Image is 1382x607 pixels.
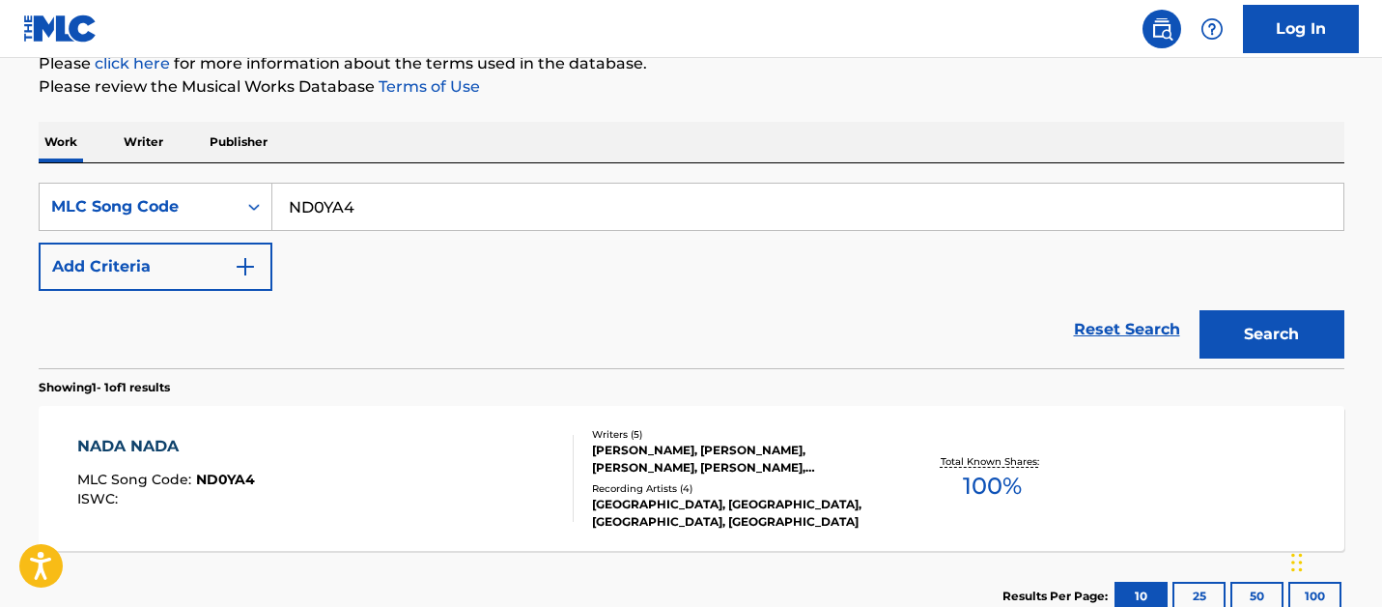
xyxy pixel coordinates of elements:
span: ISWC : [77,490,123,507]
button: Add Criteria [39,243,272,291]
form: Search Form [39,183,1344,368]
img: help [1200,17,1224,41]
a: Terms of Use [375,77,480,96]
div: Help [1193,10,1231,48]
p: Please review the Musical Works Database [39,75,1344,99]
img: 9d2ae6d4665cec9f34b9.svg [234,255,257,278]
span: ND0YA4 [196,471,255,488]
button: Search [1199,310,1344,359]
a: Reset Search [1064,308,1190,351]
a: click here [95,54,170,72]
p: Please for more information about the terms used in the database. [39,52,1344,75]
p: Work [39,122,83,162]
div: [PERSON_NAME], [PERSON_NAME], [PERSON_NAME], [PERSON_NAME], [PERSON_NAME] [592,442,884,477]
img: MLC Logo [23,14,98,43]
div: Drag [1291,534,1303,592]
div: [GEOGRAPHIC_DATA], [GEOGRAPHIC_DATA], [GEOGRAPHIC_DATA], [GEOGRAPHIC_DATA] [592,496,884,531]
span: MLC Song Code : [77,471,196,488]
p: Total Known Shares: [941,454,1044,469]
a: NADA NADAMLC Song Code:ND0YA4ISWC:Writers (5)[PERSON_NAME], [PERSON_NAME], [PERSON_NAME], [PERSON... [39,406,1344,551]
p: Results Per Page: [1002,588,1113,605]
div: Writers ( 5 ) [592,427,884,442]
div: Recording Artists ( 4 ) [592,481,884,496]
a: Public Search [1142,10,1181,48]
span: 100 % [963,469,1022,504]
p: Publisher [204,122,273,162]
img: search [1150,17,1173,41]
a: Log In [1243,5,1359,53]
div: NADA NADA [77,435,255,458]
p: Writer [118,122,169,162]
div: MLC Song Code [51,195,225,218]
iframe: Chat Widget [1285,514,1382,607]
p: Showing 1 - 1 of 1 results [39,379,170,396]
